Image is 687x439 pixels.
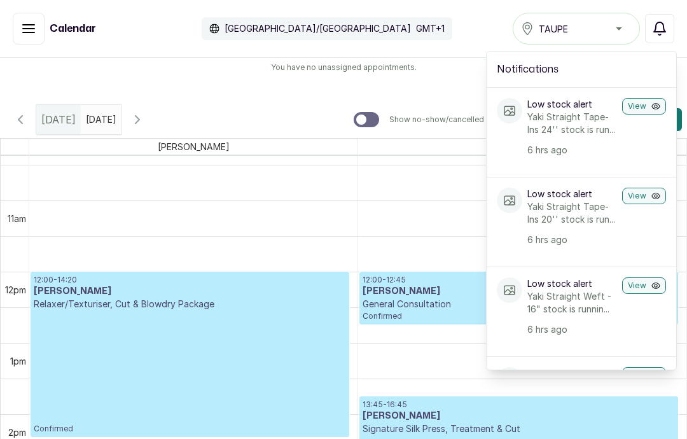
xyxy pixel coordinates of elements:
h3: [PERSON_NAME] [363,410,675,422]
p: [GEOGRAPHIC_DATA]/[GEOGRAPHIC_DATA] [225,22,411,35]
p: 6 hrs ago [527,144,617,157]
span: Confirmed [363,311,675,321]
h3: [PERSON_NAME] [34,285,346,298]
p: Show no-show/cancelled [389,115,484,125]
h1: Calendar [50,21,96,36]
p: Yaki Straight Weft - 16" stock is runnin... [527,290,617,316]
p: 13:45 - 16:45 [363,400,675,410]
p: Relaxer/Texturiser, Cut & Blowdry Package [34,298,346,310]
h3: [PERSON_NAME] [363,285,675,298]
div: 2pm [6,426,29,439]
span: [PERSON_NAME] [155,139,232,155]
p: Signature Silk Press, Treatment & Cut [363,422,675,435]
p: 6 hrs ago [527,323,617,336]
button: View [622,188,666,204]
p: 6 hrs ago [527,233,617,246]
p: 12:00 - 12:45 [363,275,675,285]
p: Yaki Straight Tape-Ins 20'' stock is run... [527,200,617,226]
div: 1pm [8,354,29,368]
span: Confirmed [34,424,346,434]
button: View [622,367,666,384]
span: TAUPE [539,22,568,36]
button: View [622,98,666,115]
p: Yaki Straight Tape-Ins 24'' stock is run... [527,111,617,136]
p: Low stock alert [527,367,617,380]
div: [DATE] [36,105,81,134]
div: 12pm [3,283,29,296]
p: Low stock alert [527,98,617,111]
p: GMT+1 [416,22,445,35]
p: Low stock alert [527,277,617,290]
div: 11am [5,212,29,225]
button: TAUPE [513,13,640,45]
p: General Consultation [363,298,675,310]
p: You have no unassigned appointments. [271,62,417,73]
p: Low stock alert [527,188,617,200]
button: View [622,277,666,294]
p: 12:00 - 14:20 [34,275,346,285]
h2: Notifications [497,62,666,77]
span: [DATE] [41,112,76,127]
